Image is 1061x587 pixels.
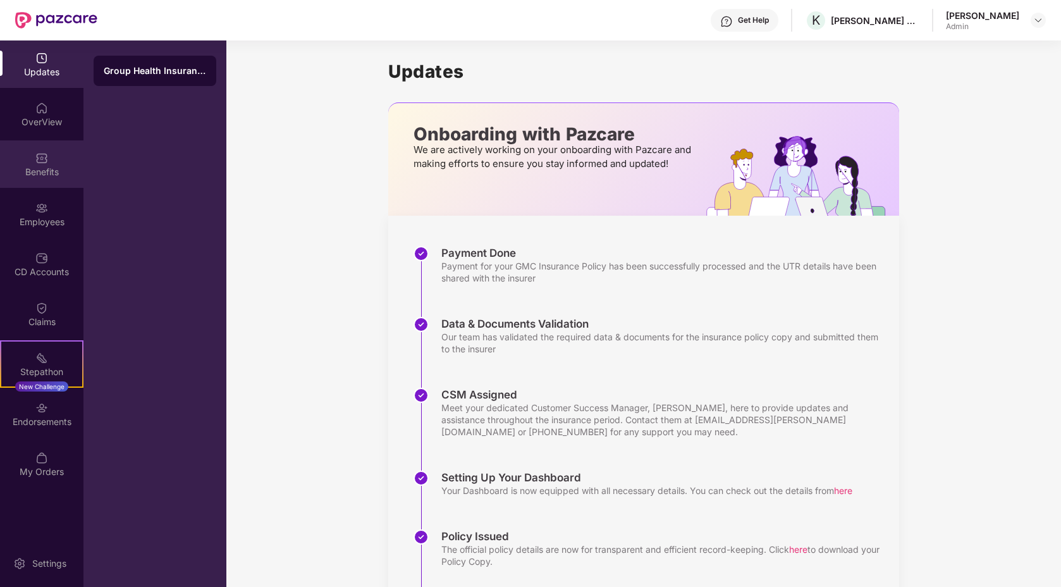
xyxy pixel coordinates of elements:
[35,52,48,65] img: svg+xml;base64,PHN2ZyBpZD0iVXBkYXRlZCIgeG1sbnM9Imh0dHA6Ly93d3cudzMub3JnLzIwMDAvc3ZnIiB3aWR0aD0iMj...
[388,61,899,82] h1: Updates
[812,13,820,28] span: K
[35,202,48,214] img: svg+xml;base64,PHN2ZyBpZD0iRW1wbG95ZWVzIiB4bWxucz0iaHR0cDovL3d3dy53My5vcmcvMjAwMC9zdmciIHdpZHRoPS...
[720,15,733,28] img: svg+xml;base64,PHN2ZyBpZD0iSGVscC0zMngzMiIgeG1sbnM9Imh0dHA6Ly93d3cudzMub3JnLzIwMDAvc3ZnIiB3aWR0aD...
[441,260,886,284] div: Payment for your GMC Insurance Policy has been successfully processed and the UTR details have be...
[35,252,48,264] img: svg+xml;base64,PHN2ZyBpZD0iQ0RfQWNjb3VudHMiIGRhdGEtbmFtZT0iQ0QgQWNjb3VudHMiIHhtbG5zPSJodHRwOi8vd3...
[1033,15,1043,25] img: svg+xml;base64,PHN2ZyBpZD0iRHJvcGRvd24tMzJ4MzIiIHhtbG5zPSJodHRwOi8vd3d3LnczLm9yZy8yMDAwL3N2ZyIgd2...
[414,128,695,140] p: Onboarding with Pazcare
[1,366,82,378] div: Stepathon
[441,246,886,260] div: Payment Done
[414,471,429,486] img: svg+xml;base64,PHN2ZyBpZD0iU3RlcC1Eb25lLTMyeDMyIiB4bWxucz0iaHR0cDovL3d3dy53My5vcmcvMjAwMC9zdmciIH...
[738,15,769,25] div: Get Help
[414,529,429,545] img: svg+xml;base64,PHN2ZyBpZD0iU3RlcC1Eb25lLTMyeDMyIiB4bWxucz0iaHR0cDovL3d3dy53My5vcmcvMjAwMC9zdmciIH...
[104,65,206,77] div: Group Health Insurance
[831,15,919,27] div: [PERSON_NAME] ADVISORS PRIVATE LIMITED
[441,331,886,355] div: Our team has validated the required data & documents for the insurance policy copy and submitted ...
[441,402,886,438] div: Meet your dedicated Customer Success Manager, [PERSON_NAME], here to provide updates and assistan...
[414,143,695,171] p: We are actively working on your onboarding with Pazcare and making efforts to ensure you stay inf...
[946,9,1019,22] div: [PERSON_NAME]
[706,136,899,216] img: hrOnboarding
[35,152,48,164] img: svg+xml;base64,PHN2ZyBpZD0iQmVuZWZpdHMiIHhtbG5zPSJodHRwOi8vd3d3LnczLm9yZy8yMDAwL3N2ZyIgd2lkdGg9Ij...
[35,402,48,414] img: svg+xml;base64,PHN2ZyBpZD0iRW5kb3JzZW1lbnRzIiB4bWxucz0iaHR0cDovL3d3dy53My5vcmcvMjAwMC9zdmciIHdpZH...
[441,471,852,485] div: Setting Up Your Dashboard
[441,543,886,567] div: The official policy details are now for transparent and efficient record-keeping. Click to downlo...
[35,452,48,464] img: svg+xml;base64,PHN2ZyBpZD0iTXlfT3JkZXJzIiBkYXRhLW5hbWU9Ik15IE9yZGVycyIgeG1sbnM9Imh0dHA6Ly93d3cudz...
[441,529,886,543] div: Policy Issued
[414,246,429,261] img: svg+xml;base64,PHN2ZyBpZD0iU3RlcC1Eb25lLTMyeDMyIiB4bWxucz0iaHR0cDovL3d3dy53My5vcmcvMjAwMC9zdmciIH...
[28,557,70,570] div: Settings
[834,485,852,496] span: here
[15,381,68,392] div: New Challenge
[35,102,48,114] img: svg+xml;base64,PHN2ZyBpZD0iSG9tZSIgeG1sbnM9Imh0dHA6Ly93d3cudzMub3JnLzIwMDAvc3ZnIiB3aWR0aD0iMjAiIG...
[13,557,26,570] img: svg+xml;base64,PHN2ZyBpZD0iU2V0dGluZy0yMHgyMCIgeG1sbnM9Imh0dHA6Ly93d3cudzMub3JnLzIwMDAvc3ZnIiB3aW...
[35,302,48,314] img: svg+xml;base64,PHN2ZyBpZD0iQ2xhaW0iIHhtbG5zPSJodHRwOi8vd3d3LnczLm9yZy8yMDAwL3N2ZyIgd2lkdGg9IjIwIi...
[946,22,1019,32] div: Admin
[414,317,429,332] img: svg+xml;base64,PHN2ZyBpZD0iU3RlcC1Eb25lLTMyeDMyIiB4bWxucz0iaHR0cDovL3d3dy53My5vcmcvMjAwMC9zdmciIH...
[15,12,97,28] img: New Pazcare Logo
[414,388,429,403] img: svg+xml;base64,PHN2ZyBpZD0iU3RlcC1Eb25lLTMyeDMyIiB4bWxucz0iaHR0cDovL3d3dy53My5vcmcvMjAwMC9zdmciIH...
[441,485,852,497] div: Your Dashboard is now equipped with all necessary details. You can check out the details from
[789,544,807,555] span: here
[441,317,886,331] div: Data & Documents Validation
[35,352,48,364] img: svg+xml;base64,PHN2ZyB4bWxucz0iaHR0cDovL3d3dy53My5vcmcvMjAwMC9zdmciIHdpZHRoPSIyMSIgaGVpZ2h0PSIyMC...
[441,388,886,402] div: CSM Assigned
